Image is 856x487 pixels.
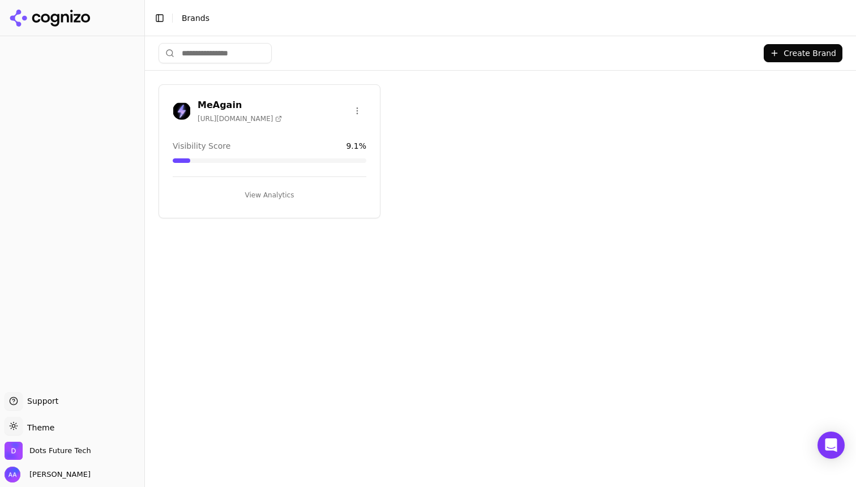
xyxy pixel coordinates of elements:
[173,186,366,204] button: View Analytics
[173,102,191,120] img: MeAgain
[23,423,54,432] span: Theme
[5,467,91,482] button: Open user button
[198,114,282,123] span: [URL][DOMAIN_NAME]
[818,432,845,459] div: Open Intercom Messenger
[5,467,20,482] img: Ameer Asghar
[764,44,842,62] button: Create Brand
[23,395,58,407] span: Support
[173,140,230,152] span: Visibility Score
[5,442,23,460] img: Dots Future Tech
[346,140,366,152] span: 9.1 %
[29,446,91,456] span: Dots Future Tech
[198,98,282,112] h3: MeAgain
[5,442,91,460] button: Open organization switcher
[182,14,209,23] span: Brands
[25,469,91,480] span: [PERSON_NAME]
[182,12,824,24] nav: breadcrumb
